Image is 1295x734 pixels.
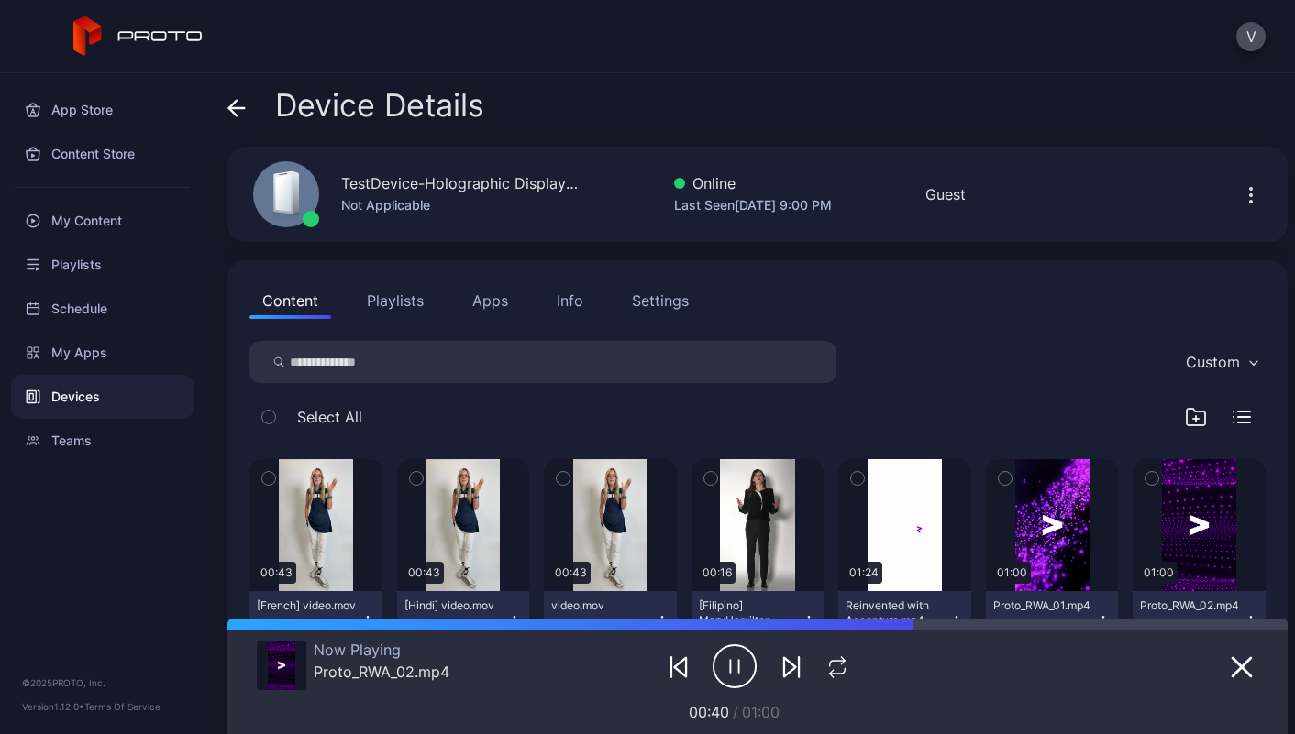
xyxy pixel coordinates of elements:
[1186,353,1240,371] div: Custom
[674,194,832,216] div: Last Seen [DATE] 9:00 PM
[692,591,825,651] button: [Filipino] MaryHamilton - Welcome to [GEOGRAPHIC_DATA]mp4[DATE]
[314,641,449,659] div: Now Playing
[297,406,362,428] span: Select All
[699,598,800,628] div: [Filipino] MaryHamilton - Welcome to Sydney.mp4
[354,282,437,319] button: Playlists
[925,183,966,205] div: Guest
[404,598,505,613] div: [Hindi] video.mov
[275,88,484,123] span: Device Details
[11,243,194,287] a: Playlists
[11,199,194,243] a: My Content
[459,282,521,319] button: Apps
[249,591,382,651] button: [French] video.mov[DATE]
[689,703,729,721] span: 00:40
[22,675,183,690] div: © 2025 PROTO, Inc.
[544,282,596,319] button: Info
[993,598,1094,613] div: Proto_RWA_01.mp4
[11,331,194,375] a: My Apps
[22,701,84,712] span: Version 1.12.0 •
[341,194,580,216] div: Not Applicable
[1236,22,1266,51] button: V
[341,172,580,194] div: TestDevice-Holographic Display-[GEOGRAPHIC_DATA]-500West-Showcase
[11,419,194,463] a: Teams
[1133,591,1266,651] button: Proto_RWA_02.mp4[DATE]
[314,663,449,681] div: Proto_RWA_02.mp4
[986,591,1119,651] button: Proto_RWA_01.mp4[DATE]
[11,287,194,331] a: Schedule
[632,290,689,312] div: Settings
[733,703,738,721] span: /
[674,172,832,194] div: Online
[742,703,780,721] span: 01:00
[1140,598,1241,613] div: Proto_RWA_02.mp4
[1177,341,1266,383] button: Custom
[11,88,194,132] a: App Store
[619,282,702,319] button: Settings
[257,598,358,613] div: [French] video.mov
[84,701,160,712] a: Terms Of Service
[846,598,946,628] div: Reinvented with Accenture.mp4
[551,598,652,613] div: video.mov
[544,591,677,651] button: video.mov[DATE]
[838,591,971,651] button: Reinvented with Accenture.mp4[DATE]
[397,591,530,651] button: [Hindi] video.mov[DATE]
[11,132,194,176] a: Content Store
[249,282,331,319] button: Content
[557,290,583,312] div: Info
[11,375,194,419] a: Devices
